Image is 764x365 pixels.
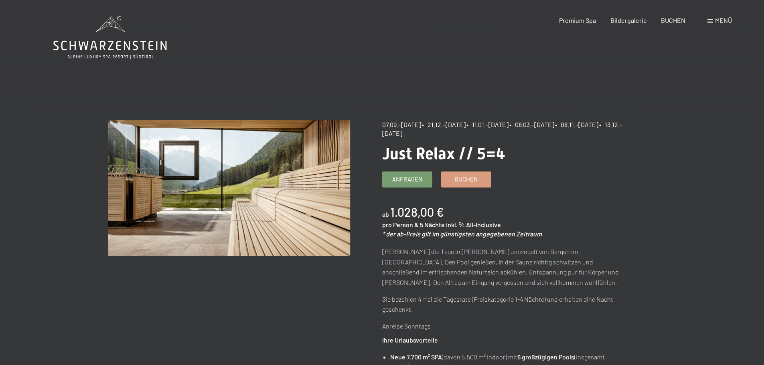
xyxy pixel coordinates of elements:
strong: Ihre Urlaubsvorteile [382,336,438,344]
span: inkl. ¾ All-Inclusive [446,221,501,228]
strong: 6 großzügigen Pools [517,353,574,361]
span: pro Person & [382,221,419,228]
span: Menü [715,16,732,24]
span: • 08.11.–[DATE] [555,121,598,128]
a: BUCHEN [661,16,685,24]
img: Just Relax // 5=4 [108,120,350,256]
span: 07.09.–[DATE] [382,121,421,128]
em: * der ab-Preis gilt im günstigsten angegebenen Zeitraum [382,230,542,238]
strong: Neue 7.700 m² SPA [390,353,442,361]
span: 5 Nächte [420,221,445,228]
span: ab [382,210,389,218]
b: 1.028,00 € [390,205,444,219]
a: Bildergalerie [610,16,647,24]
a: Premium Spa [559,16,596,24]
span: Buchen [455,175,478,184]
p: [PERSON_NAME] die Tage in [PERSON_NAME] umzingelt von Bergen im [GEOGRAPHIC_DATA]. Den Pool genie... [382,246,624,287]
span: • 11.01.–[DATE] [466,121,509,128]
span: • 21.12.–[DATE] [422,121,466,128]
a: Buchen [442,172,491,187]
span: • 08.03.–[DATE] [509,121,554,128]
span: Just Relax // 5=4 [382,144,505,163]
a: Anfragen [383,172,432,187]
span: Anfragen [392,175,422,184]
p: Anreise Sonntags [382,321,624,331]
p: Sie bezahlen 4 mal die Tagesrate (Preiskategorie 1-4 Nächte) und erhalten eine Nacht geschenkt. [382,294,624,315]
